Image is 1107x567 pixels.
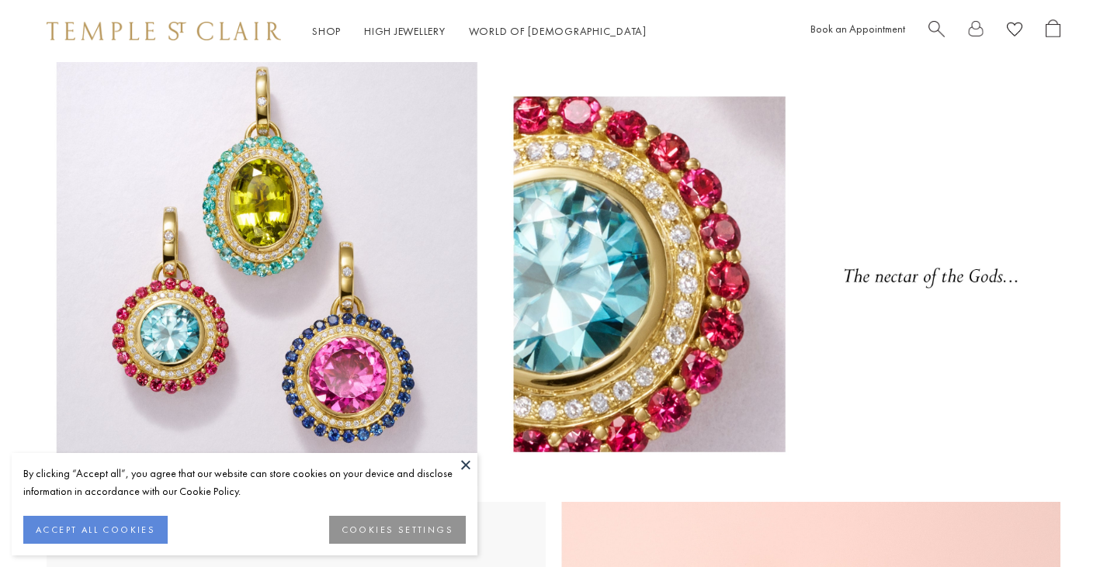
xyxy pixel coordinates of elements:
a: ShopShop [312,24,341,38]
nav: Main navigation [312,22,647,41]
button: ACCEPT ALL COOKIES [23,516,168,544]
a: World of [DEMOGRAPHIC_DATA]World of [DEMOGRAPHIC_DATA] [469,24,647,38]
img: Temple St. Clair [47,22,281,40]
a: View Wishlist [1007,19,1022,43]
a: Book an Appointment [810,22,905,36]
div: By clicking “Accept all”, you agree that our website can store cookies on your device and disclos... [23,465,466,500]
a: Search [928,19,945,43]
a: Open Shopping Bag [1046,19,1060,43]
a: High JewelleryHigh Jewellery [364,24,446,38]
button: COOKIES SETTINGS [329,516,466,544]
